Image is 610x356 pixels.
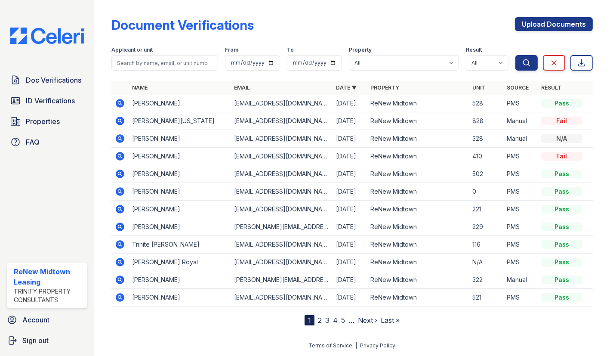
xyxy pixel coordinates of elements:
[469,95,503,112] td: 528
[3,28,91,44] img: CE_Logo_Blue-a8612792a0a2168367f1c8372b55b34899dd931a85d93a1a3d3e32e68fde9ad4.png
[541,240,582,249] div: Pass
[129,271,231,289] td: [PERSON_NAME]
[541,205,582,214] div: Pass
[318,316,322,325] a: 2
[360,342,395,349] a: Privacy Policy
[129,201,231,218] td: [PERSON_NAME]
[111,17,254,33] div: Document Verifications
[341,316,345,325] a: 5
[333,236,367,254] td: [DATE]
[7,133,87,151] a: FAQ
[355,342,357,349] div: |
[336,84,357,91] a: Date ▼
[231,95,333,112] td: [EMAIL_ADDRESS][DOMAIN_NAME]
[367,95,469,112] td: ReNew Midtown
[541,134,582,143] div: N/A
[469,165,503,183] td: 502
[7,113,87,130] a: Properties
[305,315,314,325] div: 1
[129,148,231,165] td: [PERSON_NAME]
[469,130,503,148] td: 328
[14,287,84,304] div: Trinity Property Consultants
[333,148,367,165] td: [DATE]
[22,315,49,325] span: Account
[503,183,538,201] td: PMS
[541,170,582,178] div: Pass
[503,148,538,165] td: PMS
[129,218,231,236] td: [PERSON_NAME]
[333,112,367,130] td: [DATE]
[469,201,503,218] td: 221
[225,46,238,53] label: From
[26,96,75,106] span: ID Verifications
[367,271,469,289] td: ReNew Midtown
[333,183,367,201] td: [DATE]
[469,254,503,271] td: N/A
[503,289,538,306] td: PMS
[111,55,218,71] input: Search by name, email, or unit number
[503,271,538,289] td: Manual
[333,201,367,218] td: [DATE]
[231,254,333,271] td: [EMAIL_ADDRESS][DOMAIN_NAME]
[333,218,367,236] td: [DATE]
[231,289,333,306] td: [EMAIL_ADDRESS][DOMAIN_NAME]
[541,187,582,196] div: Pass
[541,152,582,161] div: Fail
[503,201,538,218] td: PMS
[541,84,561,91] a: Result
[469,112,503,130] td: 828
[541,117,582,125] div: Fail
[26,116,60,127] span: Properties
[325,316,330,325] a: 3
[541,99,582,108] div: Pass
[381,316,400,325] a: Last »
[3,332,91,349] a: Sign out
[541,258,582,266] div: Pass
[287,46,294,53] label: To
[129,165,231,183] td: [PERSON_NAME]
[333,130,367,148] td: [DATE]
[503,112,538,130] td: Manual
[367,236,469,254] td: ReNew Midtown
[26,75,81,85] span: Doc Verifications
[503,130,538,148] td: Manual
[22,335,49,346] span: Sign out
[469,236,503,254] td: 116
[14,266,84,287] div: ReNew Midtown Leasing
[7,71,87,89] a: Doc Verifications
[515,17,593,31] a: Upload Documents
[541,293,582,302] div: Pass
[333,316,338,325] a: 4
[367,148,469,165] td: ReNew Midtown
[231,148,333,165] td: [EMAIL_ADDRESS][DOMAIN_NAME]
[129,112,231,130] td: [PERSON_NAME][US_STATE]
[367,165,469,183] td: ReNew Midtown
[231,112,333,130] td: [EMAIL_ADDRESS][DOMAIN_NAME]
[503,236,538,254] td: PMS
[358,316,377,325] a: Next ›
[472,84,485,91] a: Unit
[469,271,503,289] td: 322
[333,271,367,289] td: [DATE]
[333,289,367,306] td: [DATE]
[469,148,503,165] td: 410
[7,92,87,109] a: ID Verifications
[370,84,399,91] a: Property
[26,137,40,147] span: FAQ
[367,183,469,201] td: ReNew Midtown
[367,254,469,271] td: ReNew Midtown
[348,315,354,325] span: …
[507,84,529,91] a: Source
[367,130,469,148] td: ReNew Midtown
[234,84,250,91] a: Email
[367,289,469,306] td: ReNew Midtown
[503,95,538,112] td: PMS
[3,311,91,328] a: Account
[231,130,333,148] td: [EMAIL_ADDRESS][DOMAIN_NAME]
[231,236,333,254] td: [EMAIL_ADDRESS][DOMAIN_NAME]
[333,165,367,183] td: [DATE]
[541,276,582,284] div: Pass
[469,218,503,236] td: 229
[129,183,231,201] td: [PERSON_NAME]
